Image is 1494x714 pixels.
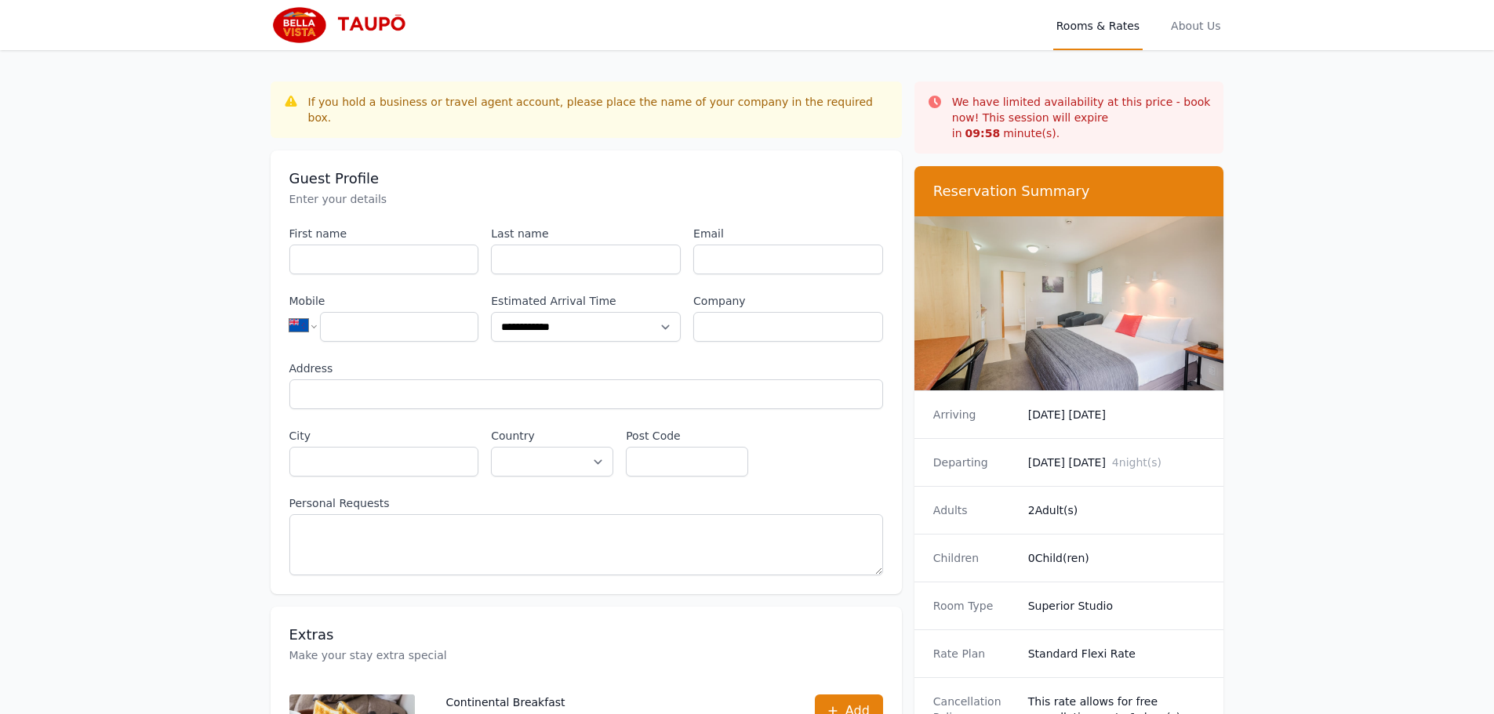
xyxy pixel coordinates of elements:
[1028,455,1205,470] dd: [DATE] [DATE]
[952,94,1212,141] p: We have limited availability at this price - book now! This session will expire in minute(s).
[289,361,883,376] label: Address
[491,428,613,444] label: Country
[933,646,1016,661] dt: Rate Plan
[289,428,479,444] label: City
[289,625,883,644] h3: Extras
[308,94,889,125] div: If you hold a business or travel agent account, please place the name of your company in the requ...
[289,226,479,241] label: First name
[446,694,740,710] p: Continental Breakfast
[933,502,1016,518] dt: Adults
[933,182,1205,201] h3: Reservation Summary
[933,598,1016,614] dt: Room Type
[271,6,422,44] img: Bella Vista Taupo
[491,293,681,309] label: Estimated Arrival Time
[933,407,1016,422] dt: Arriving
[1028,502,1205,518] dd: 2 Adult(s)
[693,293,883,309] label: Company
[491,226,681,241] label: Last name
[914,216,1224,390] img: Superior Studio
[289,293,479,309] label: Mobile
[1028,550,1205,566] dd: 0 Child(ren)
[289,495,883,511] label: Personal Requests
[289,169,883,188] h3: Guest Profile
[1028,407,1205,422] dd: [DATE] [DATE]
[693,226,883,241] label: Email
[1112,456,1161,469] span: 4 night(s)
[1028,646,1205,661] dd: Standard Flexi Rate
[933,455,1016,470] dt: Departing
[965,127,1001,140] strong: 09 : 58
[1028,598,1205,614] dd: Superior Studio
[289,191,883,207] p: Enter your details
[626,428,748,444] label: Post Code
[289,647,883,663] p: Make your stay extra special
[933,550,1016,566] dt: Children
